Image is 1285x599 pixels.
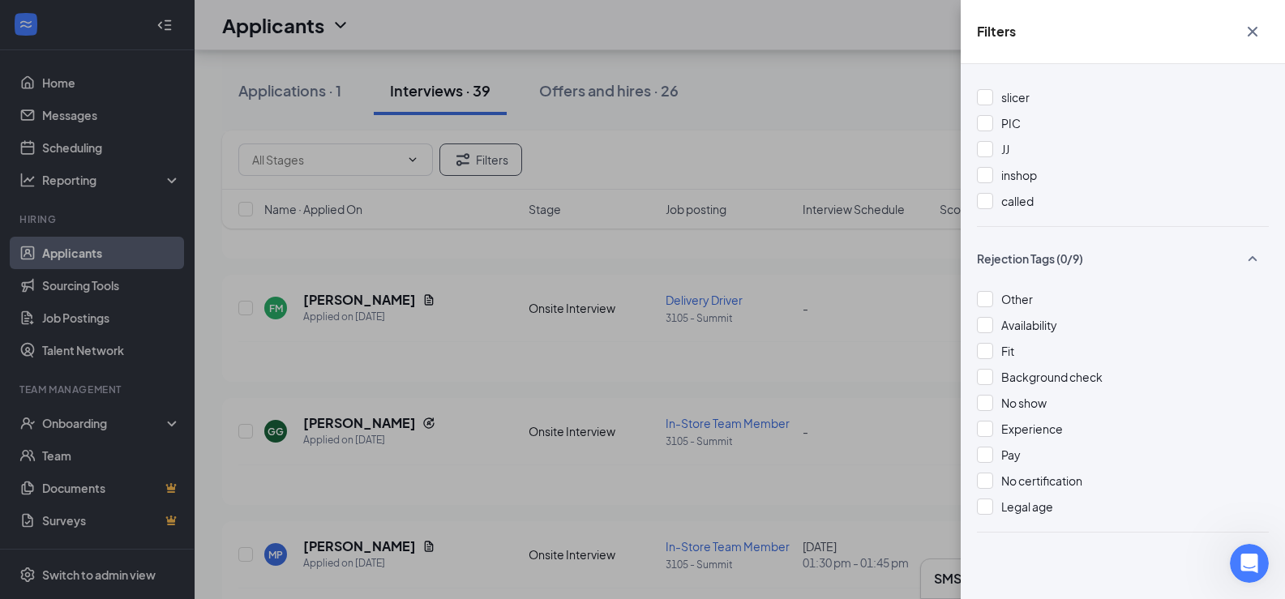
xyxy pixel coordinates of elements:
span: Fit [1001,344,1014,358]
span: inshop [1001,168,1037,182]
span: Other [1001,292,1033,306]
span: called [1001,194,1034,208]
span: slicer [1001,90,1030,105]
span: Background check [1001,370,1103,384]
iframe: Intercom live chat [1230,544,1269,583]
span: Rejection Tags (0/9) [977,250,1083,267]
svg: SmallChevronUp [1243,249,1262,268]
span: JJ [1001,142,1009,156]
span: Availability [1001,318,1057,332]
svg: Cross [1243,22,1262,41]
span: Pay [1001,447,1021,462]
button: SmallChevronUp [1236,243,1269,274]
span: PIC [1001,116,1021,130]
span: Experience [1001,421,1063,436]
button: Cross [1236,16,1269,47]
span: No certification [1001,473,1082,488]
span: No show [1001,396,1047,410]
h5: Filters [977,23,1016,41]
span: Legal age [1001,499,1053,514]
